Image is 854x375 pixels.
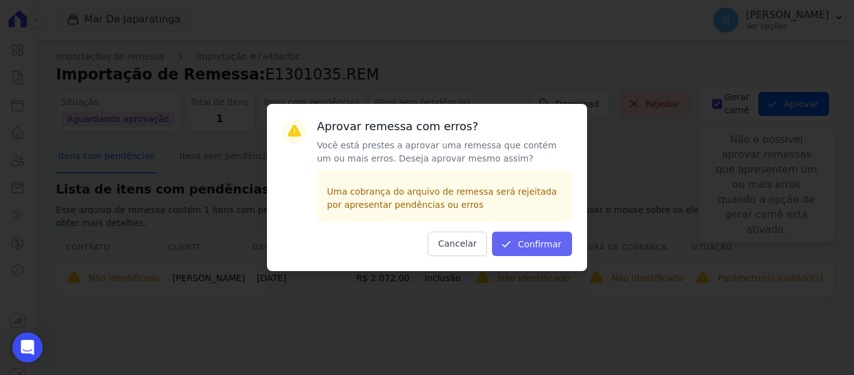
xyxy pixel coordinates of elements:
[317,139,572,165] p: Você está prestes a aprovar uma remessa que contém um ou mais erros. Deseja aprovar mesmo assim?
[317,119,572,134] h3: Aprovar remessa com erros?
[492,232,572,256] button: Confirmar
[13,332,43,362] div: Open Intercom Messenger
[327,185,562,212] p: Uma cobrança do arquivo de remessa será rejeitada por apresentar pendências ou erros
[428,232,488,256] button: Cancelar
